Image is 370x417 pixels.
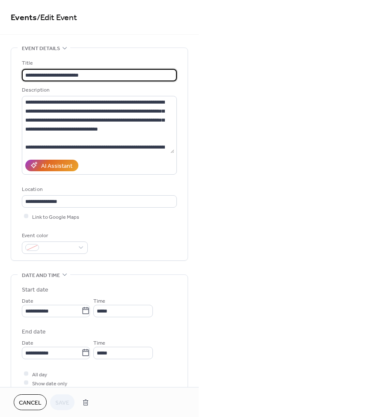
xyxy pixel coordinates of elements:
span: Cancel [19,399,42,408]
span: Date [22,296,33,305]
span: Show date only [32,379,67,388]
span: Date [22,338,33,347]
div: Title [22,59,175,68]
div: Event color [22,231,86,240]
span: Time [93,296,105,305]
span: / Edit Event [37,9,77,26]
span: Time [93,338,105,347]
div: Description [22,86,175,95]
div: Start date [22,286,48,295]
button: Cancel [14,394,47,410]
button: AI Assistant [25,160,78,171]
a: Events [11,9,37,26]
span: Date and time [22,271,60,280]
span: All day [32,370,47,379]
div: AI Assistant [41,161,72,170]
div: Location [22,185,175,194]
div: End date [22,328,46,337]
span: Link to Google Maps [32,212,79,221]
span: Event details [22,44,60,53]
